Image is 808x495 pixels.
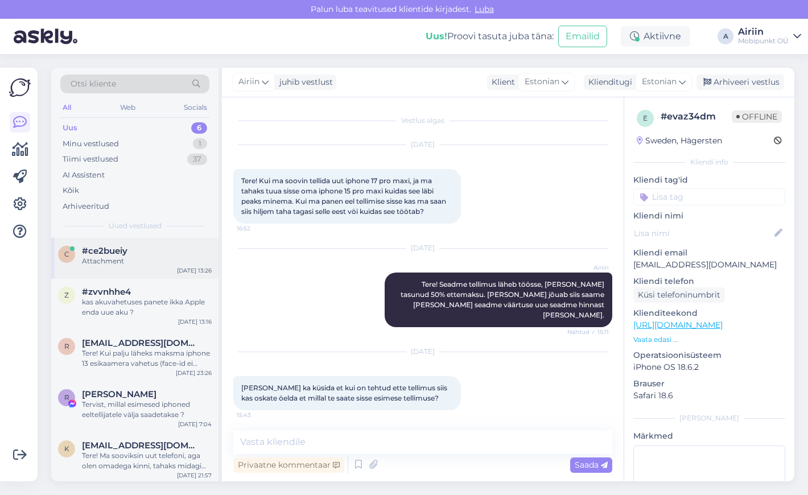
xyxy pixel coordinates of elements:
p: Kliendi nimi [633,210,785,222]
span: Airiin [238,76,259,88]
div: Minu vestlused [63,138,119,150]
div: juhib vestlust [275,76,333,88]
a: AiriinMobipunkt OÜ [738,27,801,46]
b: Uus! [426,31,447,42]
div: A [718,28,733,44]
div: Mobipunkt OÜ [738,36,789,46]
div: [PERSON_NAME] [633,413,785,423]
div: [DATE] [233,346,612,357]
div: 6 [191,122,207,134]
span: Luba [471,4,497,14]
p: [EMAIL_ADDRESS][DOMAIN_NAME] [633,259,785,271]
div: 37 [187,154,207,165]
div: Airiin [738,27,789,36]
img: Askly Logo [9,77,31,98]
span: Reiko Reinau [82,389,156,399]
span: Nähtud ✓ 15:11 [566,328,609,336]
span: Raidonpeenoja@gmail.com [82,338,200,348]
span: R [64,342,69,350]
div: Aktiivne [621,26,690,47]
p: Kliendi telefon [633,275,785,287]
div: Klient [487,76,515,88]
span: kunozifier@gmail.com [82,440,200,451]
span: 15:43 [237,411,279,419]
div: kas akuvahetuses panete ikka Apple enda uue aku ? [82,297,212,317]
div: Sweden, Hägersten [637,135,722,147]
span: z [64,291,69,299]
div: Socials [182,100,209,115]
div: [DATE] 23:26 [176,369,212,377]
span: Uued vestlused [109,221,162,231]
p: Kliendi tag'id [633,174,785,186]
span: 16:52 [237,224,279,233]
span: #zvvnhhe4 [82,287,131,297]
p: iPhone OS 18.6.2 [633,361,785,373]
p: Kliendi email [633,247,785,259]
p: Safari 18.6 [633,390,785,402]
div: All [60,100,73,115]
span: k [64,444,69,453]
span: Airiin [566,263,609,272]
span: Offline [732,110,782,123]
div: Arhiveeritud [63,201,109,212]
div: 1 [193,138,207,150]
span: Tere! Seadme tellimus läheb töösse, [PERSON_NAME] tasunud 50% ettemaksu. [PERSON_NAME] jõuab siis... [401,280,606,319]
p: Brauser [633,378,785,390]
span: Otsi kliente [71,78,116,90]
span: Saada [575,460,608,470]
input: Lisa nimi [634,227,772,240]
div: [DATE] 13:26 [177,266,212,275]
div: Tere! Kui palju läheks maksma iphone 13 esikaamera vahetus (face-id ei tööta ka) [82,348,212,369]
input: Lisa tag [633,188,785,205]
div: [DATE] [233,139,612,150]
p: Vaata edasi ... [633,335,785,345]
div: Uus [63,122,77,134]
span: #ce2bueiy [82,246,127,256]
div: AI Assistent [63,170,105,181]
div: Vestlus algas [233,115,612,126]
p: Operatsioonisüsteem [633,349,785,361]
div: [DATE] 21:57 [177,471,212,480]
div: Tervist, millal esimesed iphoned eeltellijatele välja saadetakse ? [82,399,212,420]
div: Küsi telefoninumbrit [633,287,725,303]
span: [PERSON_NAME] ka küsida et kui on tehtud ette tellimus siis kas oskate öelda et millal te saate s... [241,383,449,402]
div: Arhiveeri vestlus [696,75,784,90]
a: [URL][DOMAIN_NAME] [633,320,723,330]
button: Emailid [558,26,607,47]
div: Proovi tasuta juba täna: [426,30,554,43]
div: [DATE] 7:04 [178,420,212,428]
div: Kliendi info [633,157,785,167]
p: Märkmed [633,430,785,442]
span: R [64,393,69,402]
span: e [643,114,648,122]
div: Privaatne kommentaar [233,457,344,473]
div: # evaz34dm [661,110,732,123]
div: Web [118,100,138,115]
div: [DATE] 13:16 [178,317,212,326]
div: Attachment [82,256,212,266]
div: Tiimi vestlused [63,154,118,165]
span: Tere! Kui ma soovin tellida uut iphone 17 pro maxi, ja ma tahaks tuua sisse oma iphone 15 pro max... [241,176,448,216]
span: c [64,250,69,258]
span: Estonian [525,76,559,88]
div: [DATE] [233,243,612,253]
div: Tere! Ma sooviksin uut telefoni, aga olen omadega kinni, tahaks midagi mis on kõrgem kui 60hz ekr... [82,451,212,471]
span: Estonian [642,76,677,88]
div: Kõik [63,185,79,196]
div: Klienditugi [584,76,632,88]
p: Klienditeekond [633,307,785,319]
